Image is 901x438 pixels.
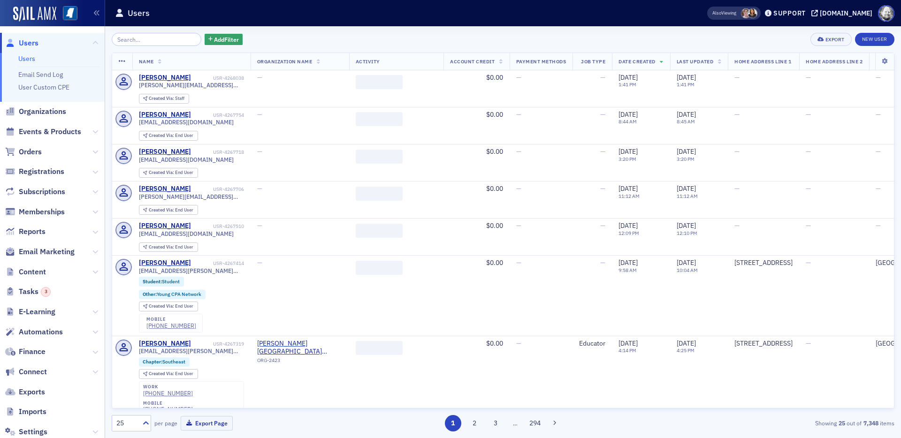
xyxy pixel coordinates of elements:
div: [DOMAIN_NAME] [820,9,872,17]
span: Lydia Carlisle [741,8,751,18]
span: $0.00 [486,184,503,193]
div: 25 [116,418,137,428]
a: Finance [5,347,46,357]
h1: Users [128,8,150,19]
div: End User [149,304,193,309]
div: USR-4267319 [192,341,244,347]
time: 12:09 PM [618,230,639,236]
a: Email Marketing [5,247,75,257]
div: USR-4267414 [192,260,244,266]
span: — [876,147,881,156]
button: 294 [527,415,543,431]
span: — [257,147,262,156]
div: USR-4267510 [192,223,244,229]
span: — [516,73,521,82]
span: Users [19,38,38,48]
span: Noma Burge [748,8,757,18]
div: USR-4267706 [192,186,244,192]
button: Export [810,33,851,46]
time: 1:41 PM [618,81,636,88]
span: — [257,184,262,193]
span: [EMAIL_ADDRESS][DOMAIN_NAME] [139,230,234,237]
div: Created Via: End User [139,369,198,379]
a: Chapter:Southeast [143,359,185,365]
span: Automations [19,327,63,337]
span: Email Marketing [19,247,75,257]
span: Chapter : [143,358,162,365]
span: — [806,73,811,82]
input: Search… [112,33,201,46]
span: Orders [19,147,42,157]
a: [PHONE_NUMBER] [146,322,196,329]
span: — [600,184,605,193]
time: 8:45 AM [677,118,695,125]
time: 11:12 AM [677,193,698,199]
div: End User [149,170,193,175]
span: [DATE] [677,258,696,267]
div: [STREET_ADDRESS] [734,259,793,267]
span: — [516,184,521,193]
span: — [600,221,605,230]
span: — [257,73,262,82]
div: Other: [139,290,206,299]
span: [EMAIL_ADDRESS][PERSON_NAME][DOMAIN_NAME] [139,347,244,355]
span: [PERSON_NAME][EMAIL_ADDRESS][PERSON_NAME][DOMAIN_NAME] [139,193,244,200]
a: [PERSON_NAME] [139,148,191,156]
a: [PHONE_NUMBER] [143,390,193,397]
div: End User [149,208,193,213]
div: Support [773,9,806,17]
div: Staff [149,96,184,101]
time: 3:20 PM [618,156,636,162]
span: ‌ [356,75,403,89]
span: [DATE] [677,339,696,347]
span: ‌ [356,150,403,164]
span: ‌ [356,261,403,275]
span: — [876,73,881,82]
span: — [516,221,521,230]
span: Settings [19,427,47,437]
a: New User [855,33,894,46]
span: — [876,184,881,193]
span: Tasks [19,287,51,297]
time: 4:25 PM [677,347,695,354]
div: Also [712,10,721,16]
div: work [143,384,193,390]
span: — [516,110,521,119]
div: Created Via: End User [139,205,198,215]
span: E-Learning [19,307,55,317]
span: — [734,221,740,230]
span: Imports [19,407,46,417]
span: $0.00 [486,339,503,347]
strong: 7,348 [862,419,880,427]
span: Exports [19,387,45,397]
a: Orders [5,147,42,157]
span: — [806,147,811,156]
span: ‌ [356,224,403,238]
span: — [806,110,811,119]
button: 1 [445,415,461,431]
span: ‌ [356,341,403,355]
span: Activity [356,58,380,65]
button: 3 [488,415,504,431]
span: Organizations [19,106,66,117]
span: Other : [143,291,157,297]
button: AddFilter [205,34,243,45]
div: USR-4267718 [192,149,244,155]
a: [PERSON_NAME] [139,185,191,193]
span: Created Via : [149,303,175,309]
a: [PERSON_NAME] [139,259,191,267]
a: [PERSON_NAME] [139,222,191,230]
div: Student: [139,277,184,286]
span: Student : [143,278,162,285]
span: [DATE] [618,110,638,119]
a: Memberships [5,207,65,217]
a: Content [5,267,46,277]
a: User Custom CPE [18,83,69,91]
span: — [516,147,521,156]
span: Date Created [618,58,655,65]
span: — [876,221,881,230]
